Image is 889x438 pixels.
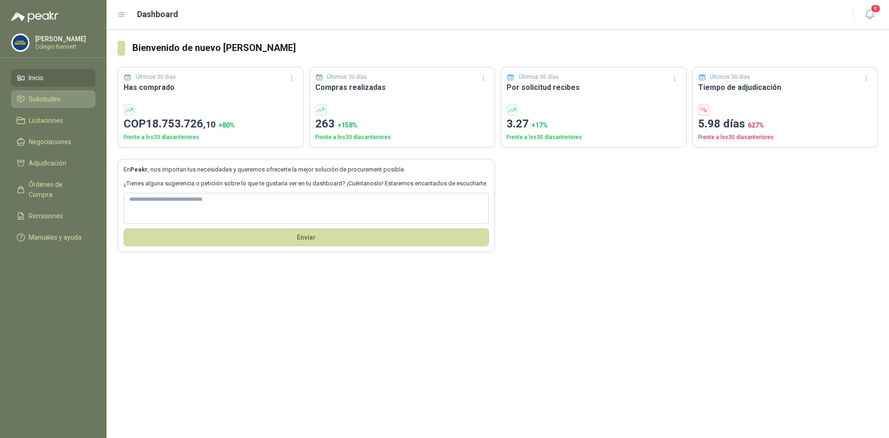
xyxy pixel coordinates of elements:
[124,229,489,246] button: Envíar
[124,115,298,133] p: COP
[11,154,95,172] a: Adjudicación
[11,229,95,246] a: Manuales y ayuda
[519,73,559,82] p: Últimos 30 días
[315,82,489,93] h3: Compras realizadas
[137,8,178,21] h1: Dashboard
[698,115,872,133] p: 5.98 días
[11,133,95,151] a: Negociaciones
[132,41,878,55] h3: Bienvenido de nuevo [PERSON_NAME]
[11,11,58,22] img: Logo peakr
[861,6,878,23] button: 8
[870,4,881,13] span: 8
[327,73,367,82] p: Últimos 30 días
[315,133,489,142] p: Frente a los 30 días anteriores
[12,34,29,51] img: Company Logo
[532,121,548,129] span: + 17 %
[507,115,681,133] p: 3.27
[124,165,489,174] p: En , nos importan tus necesidades y queremos ofrecerte la mejor solución de procurement posible.
[748,121,764,129] span: 627 %
[124,82,298,93] h3: Has comprado
[29,137,71,147] span: Negociaciones
[11,176,95,203] a: Órdenes de Compra
[29,158,66,168] span: Adjudicación
[124,133,298,142] p: Frente a los 30 días anteriores
[136,73,176,82] p: Últimos 30 días
[29,179,87,200] span: Órdenes de Compra
[507,82,681,93] h3: Por solicitud recibes
[35,44,93,50] p: Colegio Bennett
[338,121,357,129] span: + 158 %
[29,94,61,104] span: Solicitudes
[698,133,872,142] p: Frente a los 30 días anteriores
[29,232,81,242] span: Manuales y ayuda
[698,82,872,93] h3: Tiempo de adjudicación
[146,117,216,130] span: 18.753.726
[11,90,95,108] a: Solicitudes
[11,69,95,87] a: Inicio
[219,121,235,129] span: + 80 %
[315,115,489,133] p: 263
[11,207,95,225] a: Remisiones
[203,119,216,130] span: ,10
[35,36,93,42] p: [PERSON_NAME]
[124,179,489,188] p: ¿Tienes alguna sugerencia o petición sobre lo que te gustaría ver en tu dashboard? ¡Cuéntanoslo! ...
[710,73,750,82] p: Últimos 30 días
[29,211,63,221] span: Remisiones
[130,166,148,173] b: Peakr
[29,73,44,83] span: Inicio
[507,133,681,142] p: Frente a los 30 días anteriores
[29,115,63,126] span: Licitaciones
[11,112,95,129] a: Licitaciones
